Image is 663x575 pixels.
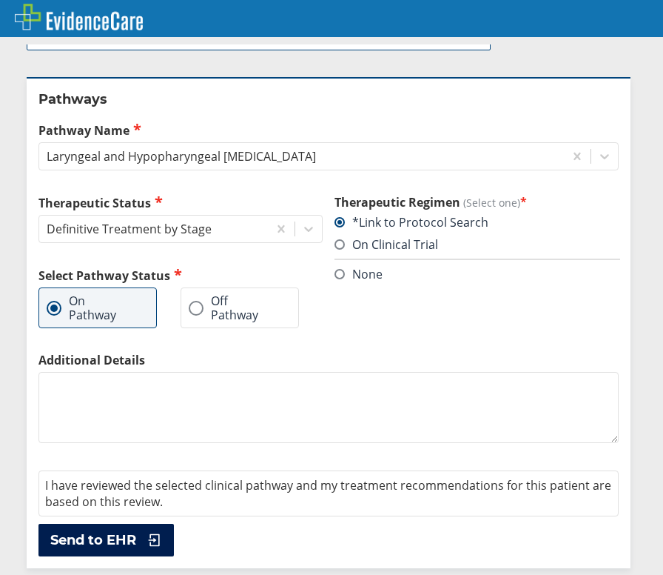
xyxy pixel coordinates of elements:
[47,294,134,322] label: On Pathway
[334,236,438,253] label: On Clinical Trial
[45,477,611,510] span: I have reviewed the selected clinical pathway and my treatment recommendations for this patient a...
[38,122,619,139] label: Pathway Name
[334,266,383,282] label: None
[38,194,323,211] label: Therapeutic Status
[47,221,212,237] div: Definitive Treatment by Stage
[334,214,488,230] label: *Link to Protocol Search
[189,294,276,322] label: Off Pathway
[38,267,323,284] h2: Select Pathway Status
[38,90,619,108] h2: Pathways
[47,148,316,164] div: Laryngeal and Hypopharyngeal [MEDICAL_DATA]
[334,194,619,210] h3: Therapeutic Regimen
[38,352,619,368] label: Additional Details
[463,196,520,210] span: (Select one)
[15,4,143,30] img: EvidenceCare
[38,524,174,556] button: Send to EHR
[50,531,136,549] span: Send to EHR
